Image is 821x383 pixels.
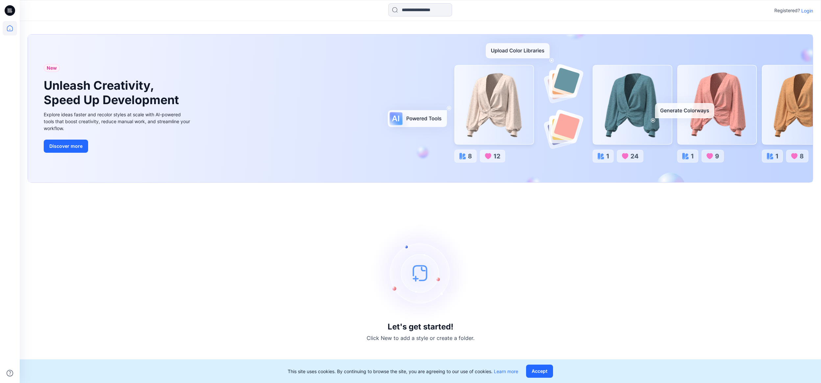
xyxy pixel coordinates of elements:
div: Explore ideas faster and recolor styles at scale with AI-powered tools that boost creativity, red... [44,111,192,132]
a: Discover more [44,140,192,153]
h3: Let's get started! [388,322,453,331]
p: Registered? [774,7,800,14]
button: Discover more [44,140,88,153]
img: empty-state-image.svg [371,224,470,322]
h1: Unleash Creativity, Speed Up Development [44,79,182,107]
p: Click New to add a style or create a folder. [367,334,474,342]
span: New [47,64,57,72]
p: This site uses cookies. By continuing to browse the site, you are agreeing to our use of cookies. [288,368,518,375]
button: Accept [526,365,553,378]
a: Learn more [494,369,518,374]
p: Login [801,7,813,14]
